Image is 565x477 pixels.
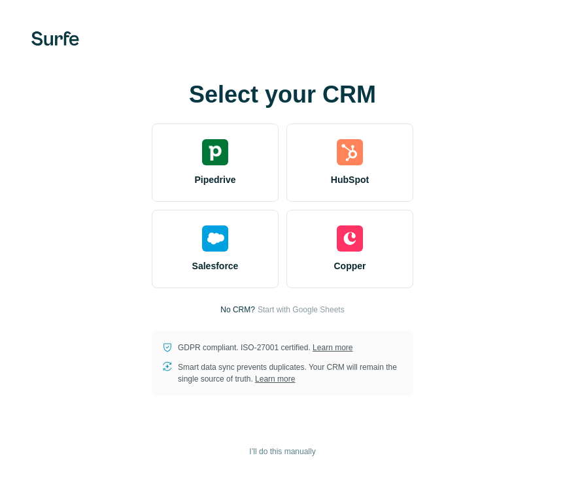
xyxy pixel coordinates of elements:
[331,173,369,186] span: HubSpot
[220,304,255,316] p: No CRM?
[178,342,352,354] p: GDPR compliant. ISO-27001 certified.
[202,139,228,165] img: pipedrive's logo
[249,446,315,457] span: I’ll do this manually
[337,139,363,165] img: hubspot's logo
[255,374,295,384] a: Learn more
[202,225,228,252] img: salesforce's logo
[313,343,352,352] a: Learn more
[258,304,345,316] button: Start with Google Sheets
[334,259,366,272] span: Copper
[152,82,413,108] h1: Select your CRM
[337,225,363,252] img: copper's logo
[194,173,235,186] span: Pipedrive
[31,31,79,46] img: Surfe's logo
[240,442,324,461] button: I’ll do this manually
[178,361,403,385] p: Smart data sync prevents duplicates. Your CRM will remain the single source of truth.
[192,259,239,272] span: Salesforce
